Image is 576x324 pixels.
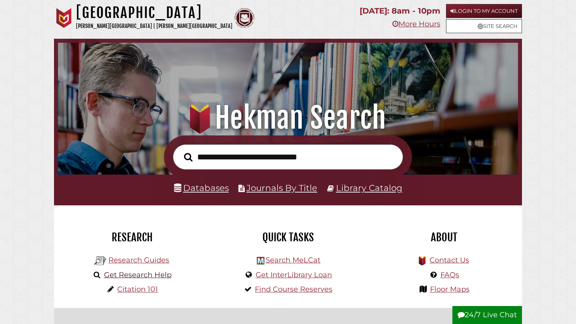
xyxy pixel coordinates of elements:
h2: Quick Tasks [216,231,360,244]
h2: Research [60,231,204,244]
a: Login to My Account [446,4,522,18]
a: Get Research Help [104,270,172,279]
img: Calvin Theological Seminary [234,8,254,28]
p: [DATE]: 8am - 10pm [360,4,440,18]
h1: [GEOGRAPHIC_DATA] [76,4,232,22]
h2: About [372,231,516,244]
a: Databases [174,183,229,193]
a: Find Course Reserves [255,285,332,294]
img: Calvin University [54,8,74,28]
a: Search MeLCat [266,256,320,264]
a: Library Catalog [336,183,402,193]
a: Citation 101 [117,285,158,294]
p: [PERSON_NAME][GEOGRAPHIC_DATA] | [PERSON_NAME][GEOGRAPHIC_DATA] [76,22,232,31]
a: Journals By Title [246,183,317,193]
img: Hekman Library Logo [94,255,106,267]
h1: Hekman Search [67,100,510,135]
a: More Hours [392,20,440,28]
a: FAQs [440,270,459,279]
i: Search [184,152,192,161]
a: Site Search [446,19,522,33]
a: Get InterLibrary Loan [256,270,332,279]
a: Floor Maps [430,285,470,294]
img: Hekman Library Logo [257,257,264,264]
a: Research Guides [108,256,169,264]
a: Contact Us [430,256,469,264]
button: Search [180,151,196,164]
